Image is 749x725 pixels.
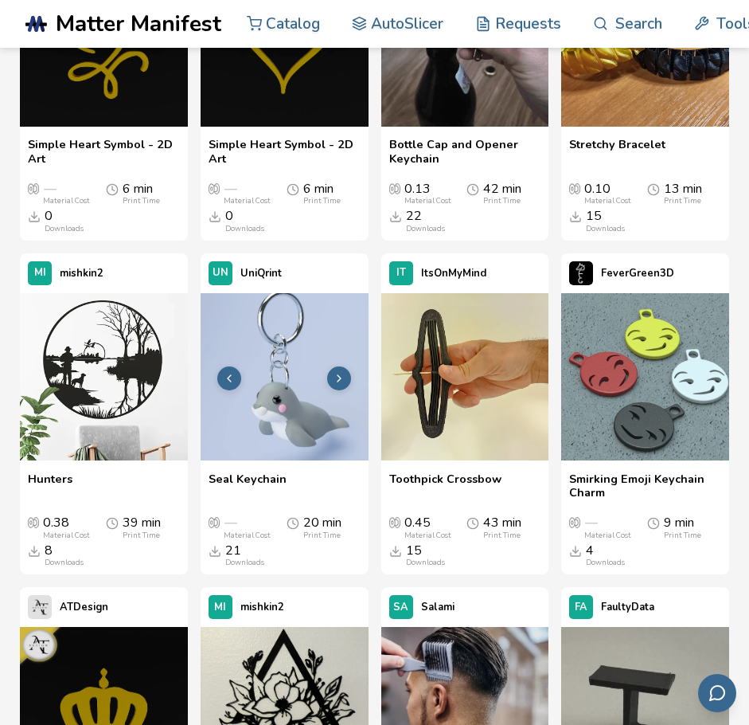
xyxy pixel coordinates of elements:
div: Material Cost [43,531,90,539]
div: Print Time [303,531,341,539]
a: Stretchy Bracelet [569,138,665,166]
span: Average Print Time [106,515,119,530]
div: 0 [225,209,264,232]
div: 0.13 [404,182,451,205]
div: 0.10 [584,182,631,205]
span: Downloads [389,543,402,558]
div: Material Cost [584,196,631,205]
span: Average Cost [28,515,39,528]
div: 8 [45,543,84,566]
span: Average Print Time [287,182,299,196]
span: Average Print Time [466,515,479,530]
div: 22 [406,209,445,232]
div: 6 min [123,182,160,205]
span: Downloads [389,209,402,223]
div: 4 [586,543,625,566]
div: 9 min [664,515,701,539]
div: Print Time [664,531,701,539]
p: mishkin2 [60,264,103,283]
span: Downloads [28,543,41,558]
div: 43 min [483,515,521,539]
span: IT [396,267,406,279]
div: Print Time [483,196,521,205]
span: Matter Manifest [56,11,221,37]
span: Average Cost [209,182,220,194]
div: 0.38 [43,515,90,539]
div: Downloads [406,558,445,566]
span: Average Print Time [466,182,479,196]
span: Downloads [569,209,582,223]
div: Print Time [123,196,160,205]
div: 20 min [303,515,341,539]
span: Average Cost [209,515,220,528]
a: Toothpick Crossbow [389,472,501,500]
span: Average Cost [569,515,580,528]
div: Material Cost [224,531,271,539]
span: Average Print Time [647,182,660,196]
span: MI [214,602,226,613]
p: FeverGreen3D [601,264,674,283]
div: Material Cost [224,196,271,205]
span: Downloads [28,209,41,223]
p: Salami [421,598,454,617]
span: — [43,182,56,196]
span: Downloads [569,543,582,558]
p: FaultyData [601,598,654,617]
a: Seal Keychain [209,472,287,500]
p: mishkin2 [240,598,284,617]
div: Material Cost [584,531,631,539]
div: Downloads [586,558,625,566]
p: UniQrint [240,264,282,283]
img: FeverGreen3D's profile [569,261,593,285]
div: 13 min [664,182,702,205]
span: MI [34,267,46,279]
div: 15 [406,543,445,566]
div: Material Cost [43,196,90,205]
div: 42 min [483,182,521,205]
span: Average Cost [569,182,580,194]
div: Print Time [123,531,160,539]
div: Downloads [586,224,625,233]
span: Average Cost [389,515,400,528]
p: ItsOnMyMind [421,264,486,283]
span: — [224,515,236,530]
span: Average Cost [389,182,400,194]
span: FA [575,602,587,613]
div: Material Cost [404,531,451,539]
span: UN [213,267,228,279]
a: Bottle Cap and Opener Keychain [389,138,541,166]
a: Hunters [28,472,72,500]
div: 21 [225,543,264,566]
div: Downloads [225,558,264,566]
span: Downloads [209,543,221,558]
div: Downloads [225,224,264,233]
div: Print Time [664,196,701,205]
div: 39 min [123,515,161,539]
a: Simple Heart Symbol - 2D Art [209,138,361,166]
span: Average Print Time [106,182,119,196]
div: Downloads [406,224,445,233]
div: 15 [586,209,625,232]
span: — [224,182,236,196]
div: Downloads [45,558,84,566]
div: 0.45 [404,515,451,539]
button: Send feedback via email [698,674,736,712]
div: Downloads [45,224,84,233]
a: Simple Heart Symbol - 2D Art [28,138,180,166]
span: Average Cost [28,182,39,194]
div: Material Cost [404,196,451,205]
img: ATDesign's profile [28,595,52,619]
div: Print Time [483,531,521,539]
span: Average Print Time [287,515,299,530]
a: FeverGreen3D's profileFeverGreen3D [561,253,682,293]
p: ATDesign [60,598,108,617]
a: Smirking Emoji Keychain Charm [569,472,721,500]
